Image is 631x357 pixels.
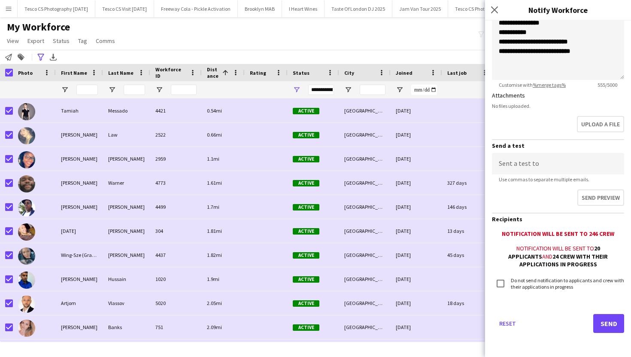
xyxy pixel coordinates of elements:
span: Active [293,180,319,186]
button: I Heart Wines [282,0,325,17]
h3: Notify Workforce [485,4,631,15]
div: [GEOGRAPHIC_DATA] [339,219,391,243]
button: Reset [492,314,523,333]
a: View [3,35,22,46]
div: [GEOGRAPHIC_DATA] [339,123,391,146]
button: Tesco CS Visit [DATE] [95,0,154,17]
span: Distance [207,66,219,79]
a: Export [24,35,48,46]
div: Wing-Sze (Grace) [56,243,103,267]
label: Attachments [492,92,525,99]
div: 4437 [150,243,202,267]
img: Artjom Vlassov [18,296,35,313]
div: 751 [150,315,202,339]
span: 2.05mi [207,300,222,306]
button: Open Filter Menu [344,86,352,94]
span: Active [293,156,319,162]
div: 13 days [442,219,494,243]
div: [GEOGRAPHIC_DATA] [339,171,391,195]
div: [GEOGRAPHIC_DATA] [339,99,391,122]
div: Tamiah [56,99,103,122]
div: 304 [150,219,202,243]
div: [DATE] [391,99,442,122]
div: 5020 [150,291,202,315]
span: 1.7mi [207,204,219,210]
span: 1.82mi [207,252,222,258]
span: Status [53,37,70,45]
span: Rating [250,70,266,76]
span: City [344,70,354,76]
span: Last Name [108,70,133,76]
span: My Workforce [7,21,70,34]
button: Send preview [577,189,624,206]
img: Kelly Law [18,127,35,144]
img: Raja Ali [18,223,35,241]
div: 2522 [150,123,202,146]
div: [GEOGRAPHIC_DATA] [339,195,391,219]
h3: Send a test [492,142,624,150]
a: Status [49,35,73,46]
div: [PERSON_NAME] [103,147,150,171]
span: 1.1mi [207,156,219,162]
div: 327 days [442,171,494,195]
div: [DATE] [391,195,442,219]
div: Law [103,123,150,146]
button: Upload a file [577,116,624,132]
button: Send [593,314,624,333]
span: Comms [96,37,115,45]
a: Tag [75,35,91,46]
span: Active [293,324,319,331]
input: Workforce ID Filter Input [171,85,197,95]
div: [GEOGRAPHIC_DATA] [339,291,391,315]
div: [PERSON_NAME] [56,267,103,291]
button: Open Filter Menu [155,86,163,94]
img: Wing-Sze (Grace) Cheuk [18,247,35,265]
div: [PERSON_NAME] [103,243,150,267]
span: Customise with [492,82,573,88]
img: John Warner [18,175,35,192]
div: Warner [103,171,150,195]
div: 4421 [150,99,202,122]
div: No files uploaded. [492,103,624,109]
button: Open Filter Menu [293,86,300,94]
button: Brooklyn MAB [238,0,282,17]
div: Notification will be sent to 246 crew [492,230,624,238]
div: [DATE] [391,171,442,195]
button: Open Filter Menu [396,86,403,94]
span: 2.09mi [207,324,222,330]
button: Jam Van Tour 2025 [392,0,448,17]
button: Freeway Cola - Pickle Activation [154,0,238,17]
a: Comms [92,35,118,46]
div: [PERSON_NAME] [56,147,103,171]
span: Joined [396,70,413,76]
div: 146 days [442,195,494,219]
span: Active [293,300,319,307]
span: Photo [18,70,33,76]
span: 1.9mi [207,276,219,282]
div: Hussain [103,267,150,291]
div: [PERSON_NAME] [103,219,150,243]
h3: Recipients [492,215,624,223]
div: Notification will be sent to and [492,244,624,268]
span: Use commas to separate multiple emails. [492,176,596,183]
span: Active [293,132,319,138]
div: [DATE] [56,219,103,243]
img: Tamiah Messado [18,103,35,120]
div: 45 days [442,243,494,267]
input: Last Name Filter Input [124,85,145,95]
div: [PERSON_NAME] [56,123,103,146]
div: Artjom [56,291,103,315]
button: Taste Of London DJ 2025 [325,0,392,17]
app-action-btn: Add to tag [16,52,26,62]
div: [GEOGRAPHIC_DATA] [339,315,391,339]
span: 0.66mi [207,131,222,138]
app-action-btn: Notify workforce [3,52,14,62]
div: 4499 [150,195,202,219]
span: Export [27,37,44,45]
input: Joined Filter Input [411,85,437,95]
b: 24 crew with their applications in progress [519,253,608,268]
span: Status [293,70,309,76]
img: Aftab Hussain [18,272,35,289]
span: 0.54mi [207,107,222,114]
div: [GEOGRAPHIC_DATA] [339,243,391,267]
